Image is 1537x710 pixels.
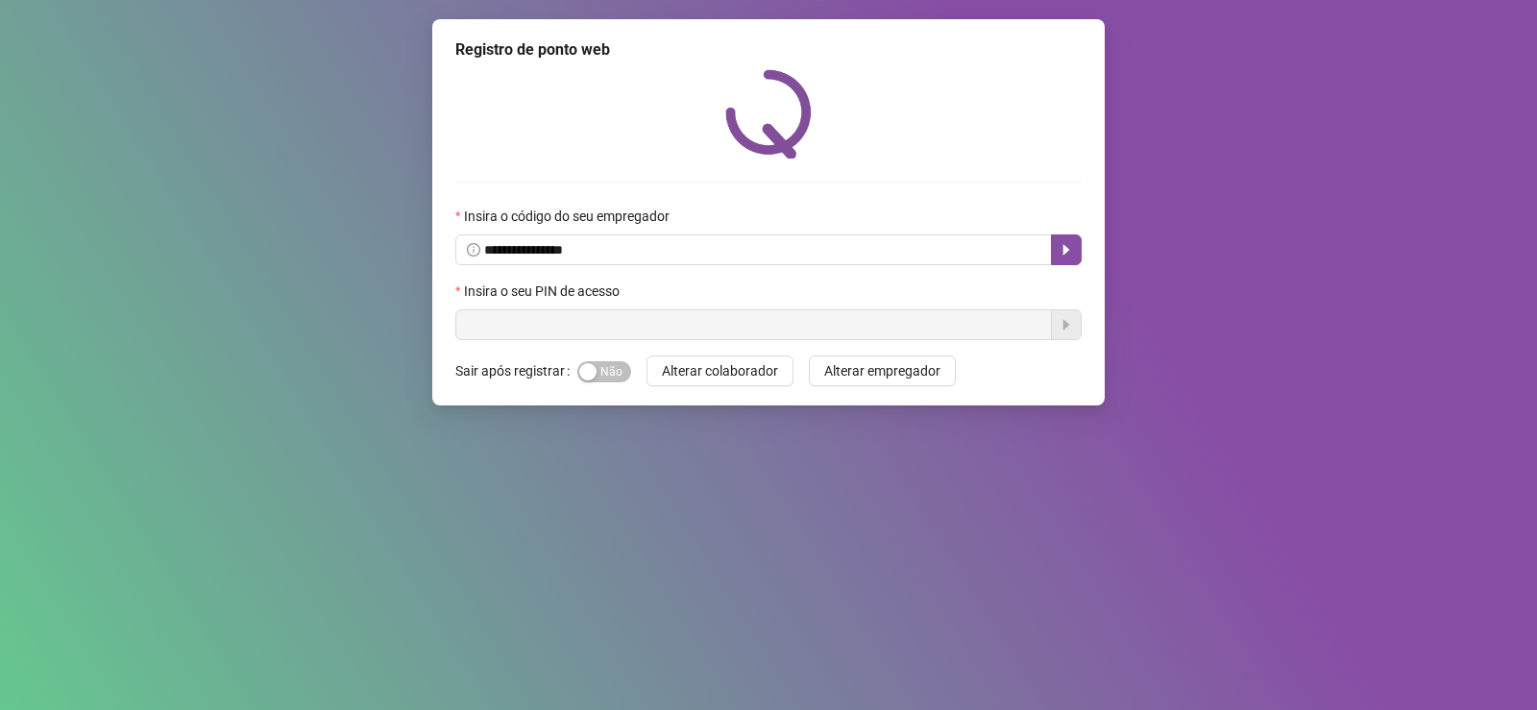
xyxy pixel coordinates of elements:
[824,360,940,381] span: Alterar empregador
[647,355,793,386] button: Alterar colaborador
[455,281,632,302] label: Insira o seu PIN de acesso
[662,360,778,381] span: Alterar colaborador
[467,243,480,257] span: info-circle
[455,206,682,227] label: Insira o código do seu empregador
[1059,242,1074,257] span: caret-right
[455,355,577,386] label: Sair após registrar
[455,38,1082,61] div: Registro de ponto web
[725,69,812,159] img: QRPoint
[809,355,956,386] button: Alterar empregador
